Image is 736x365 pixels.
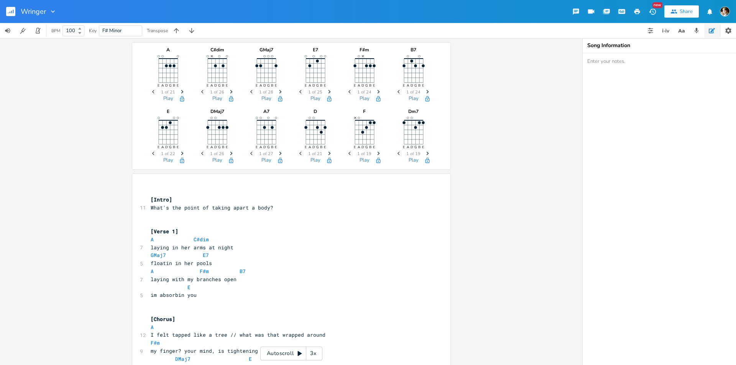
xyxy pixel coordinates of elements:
[151,276,237,283] span: laying with my branches open
[259,90,273,94] span: 1 of 28
[360,96,370,102] button: Play
[151,339,160,346] span: F#m
[410,145,413,149] text: D
[365,83,368,88] text: G
[161,152,175,156] span: 1 of 22
[214,145,217,149] text: D
[361,53,364,59] text: ×
[409,157,419,164] button: Play
[200,268,209,275] span: F#m
[308,145,311,149] text: A
[308,152,322,156] span: 1 of 21
[308,90,322,94] span: 1 of 25
[147,28,168,33] div: Transpose
[652,2,662,8] div: New
[271,145,273,149] text: B
[206,83,208,88] text: E
[247,109,286,114] div: A7
[161,83,164,88] text: A
[163,96,173,102] button: Play
[260,347,322,360] div: Autoscroll
[151,316,175,322] span: [Chorus]
[225,145,227,149] text: E
[247,47,286,52] div: GMaj7
[316,83,319,88] text: G
[212,96,222,102] button: Play
[394,47,433,52] div: B7
[304,145,306,149] text: E
[89,28,97,33] div: Key
[187,284,191,291] span: E
[664,5,699,18] button: Share
[402,83,404,88] text: E
[320,145,322,149] text: B
[214,83,217,88] text: D
[151,196,172,203] span: [Intro]
[206,145,208,149] text: E
[255,83,257,88] text: E
[176,83,178,88] text: E
[720,7,730,16] img: Robert Wise
[267,145,269,149] text: G
[394,109,433,114] div: Dm7
[210,145,213,149] text: A
[263,145,266,149] text: D
[409,96,419,102] button: Play
[210,90,224,94] span: 1 of 26
[176,145,178,149] text: E
[353,83,355,88] text: E
[369,83,371,88] text: B
[357,90,371,94] span: 1 of 24
[357,83,360,88] text: A
[169,83,171,88] text: G
[369,145,371,149] text: B
[418,83,420,88] text: B
[373,83,375,88] text: E
[249,355,252,362] span: E
[406,83,409,88] text: A
[157,145,159,149] text: E
[240,268,246,275] span: B7
[312,83,315,88] text: D
[271,83,273,88] text: B
[255,145,257,149] text: E
[587,43,731,48] div: Song Information
[172,145,175,149] text: B
[212,157,222,164] button: Play
[161,145,164,149] text: A
[373,145,375,149] text: E
[169,145,171,149] text: G
[406,145,409,149] text: A
[172,83,175,88] text: B
[203,252,209,259] span: E7
[21,8,46,15] span: Wringer
[422,145,424,149] text: E
[151,347,258,354] span: my finger? your mind, is tightening
[296,47,335,52] div: E7
[361,145,364,149] text: D
[225,83,227,88] text: E
[151,244,233,251] span: laying in her arms at night
[361,83,364,88] text: D
[165,145,168,149] text: D
[151,260,212,267] span: floatin in her pools
[310,96,320,102] button: Play
[274,145,276,149] text: E
[308,83,311,88] text: A
[151,324,154,331] span: A
[263,83,266,88] text: D
[161,90,175,94] span: 1 of 21
[402,145,404,149] text: E
[645,5,660,18] button: New
[357,145,360,149] text: A
[151,204,273,211] span: What's the point of taking apart a body?
[312,145,315,149] text: D
[163,157,173,164] button: Play
[218,145,220,149] text: G
[151,331,325,338] span: I felt tapped like a tree // what was that wrapped around
[151,252,166,259] span: GMaj7
[151,291,197,298] span: im absorbin you
[259,145,262,149] text: A
[306,347,320,360] div: 3x
[414,145,417,149] text: G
